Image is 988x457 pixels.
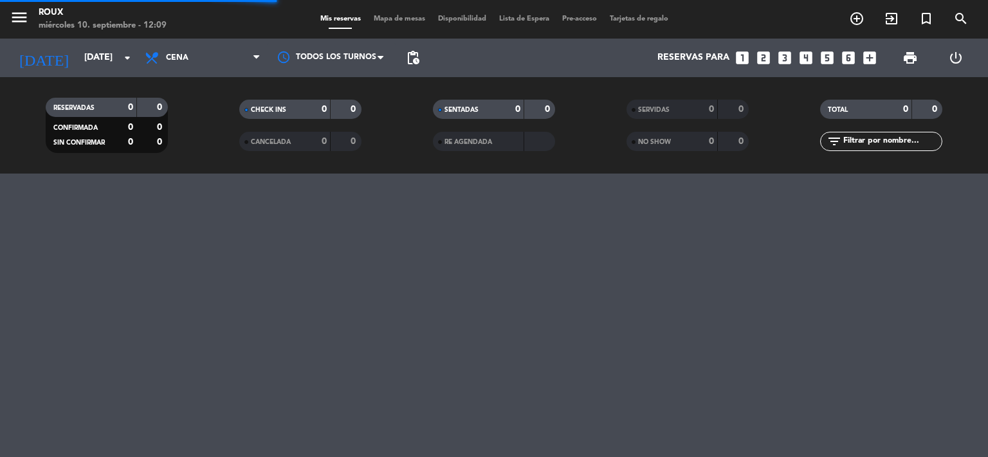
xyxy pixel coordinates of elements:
span: SIN CONFIRMAR [53,139,105,146]
span: Pre-acceso [556,15,603,22]
span: Tarjetas de regalo [603,15,675,22]
span: SERVIDAS [638,107,670,113]
strong: 0 [322,105,327,114]
span: Disponibilidad [432,15,493,22]
span: CANCELADA [251,139,291,145]
i: looks_one [734,49,751,66]
span: Lista de Espera [493,15,556,22]
span: SENTADAS [444,107,479,113]
i: looks_6 [840,49,857,66]
span: CONFIRMADA [53,125,98,131]
div: LOG OUT [933,39,978,77]
strong: 0 [157,138,165,147]
i: menu [10,8,29,27]
strong: 0 [157,123,165,132]
strong: 0 [128,123,133,132]
strong: 0 [545,105,553,114]
strong: 0 [738,105,746,114]
strong: 0 [157,103,165,112]
span: pending_actions [405,50,421,66]
strong: 0 [903,105,908,114]
i: power_settings_new [948,50,964,66]
strong: 0 [932,105,940,114]
strong: 0 [351,137,358,146]
i: exit_to_app [884,11,899,26]
span: RESERVADAS [53,105,95,111]
div: Roux [39,6,167,19]
strong: 0 [515,105,520,114]
span: Reservas para [657,53,729,63]
strong: 0 [128,103,133,112]
strong: 0 [709,137,714,146]
input: Filtrar por nombre... [842,134,942,148]
i: add_box [861,49,878,66]
span: Mapa de mesas [367,15,432,22]
strong: 0 [738,137,746,146]
i: filter_list [827,134,842,149]
i: arrow_drop_down [120,50,135,66]
strong: 0 [351,105,358,114]
i: add_circle_outline [849,11,864,26]
i: [DATE] [10,44,78,72]
strong: 0 [709,105,714,114]
span: Mis reservas [314,15,367,22]
span: Cena [166,53,188,62]
span: RE AGENDADA [444,139,492,145]
span: NO SHOW [638,139,671,145]
i: search [953,11,969,26]
i: looks_3 [776,49,793,66]
button: menu [10,8,29,31]
i: looks_5 [819,49,836,66]
span: print [902,50,918,66]
div: miércoles 10. septiembre - 12:09 [39,19,167,32]
i: looks_4 [798,49,814,66]
span: TOTAL [828,107,848,113]
strong: 0 [128,138,133,147]
span: CHECK INS [251,107,286,113]
i: looks_two [755,49,772,66]
i: turned_in_not [919,11,934,26]
strong: 0 [322,137,327,146]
